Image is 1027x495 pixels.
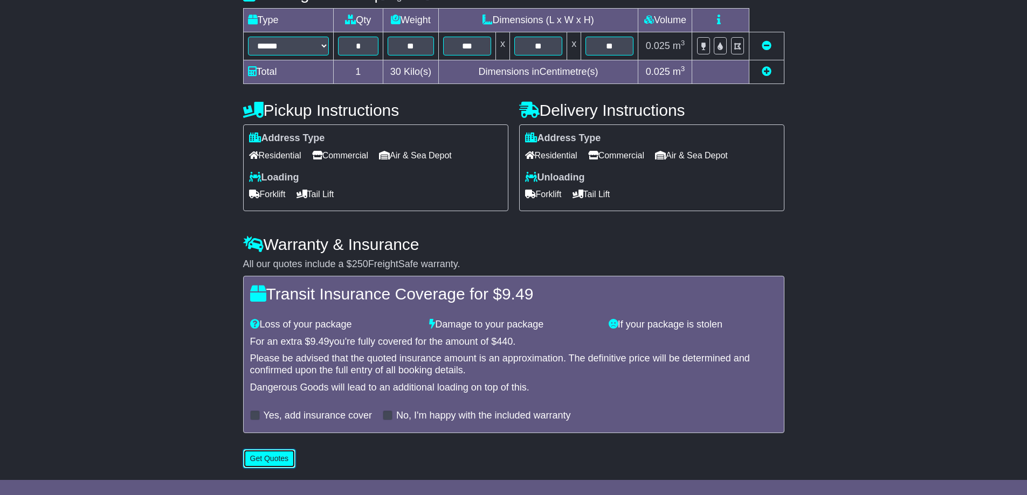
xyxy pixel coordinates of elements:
span: 440 [497,336,513,347]
div: Dangerous Goods will lead to an additional loading on top of this. [250,382,777,394]
span: Forklift [249,186,286,203]
span: 30 [390,66,401,77]
div: If your package is stolen [603,319,783,331]
span: 250 [352,259,368,269]
label: Address Type [249,133,325,144]
sup: 3 [681,39,685,47]
div: Please be advised that the quoted insurance amount is an approximation. The definitive price will... [250,353,777,376]
label: Unloading [525,172,585,184]
button: Get Quotes [243,449,296,468]
div: All our quotes include a $ FreightSafe warranty. [243,259,784,270]
td: Volume [638,9,692,32]
label: Yes, add insurance cover [264,410,372,422]
label: No, I'm happy with the included warranty [396,410,571,422]
span: 0.025 [646,40,670,51]
a: Remove this item [762,40,771,51]
span: Tail Lift [573,186,610,203]
h4: Delivery Instructions [519,101,784,119]
td: Dimensions (L x W x H) [438,9,638,32]
sup: 3 [681,65,685,73]
h4: Transit Insurance Coverage for $ [250,285,777,303]
span: Forklift [525,186,562,203]
span: Commercial [312,147,368,164]
label: Address Type [525,133,601,144]
h4: Warranty & Insurance [243,235,784,253]
span: m [673,40,685,51]
div: Damage to your package [424,319,603,331]
a: Add new item [762,66,771,77]
span: Air & Sea Depot [379,147,452,164]
td: Qty [333,9,383,32]
span: 0.025 [646,66,670,77]
h4: Pickup Instructions [243,101,508,119]
div: For an extra $ you're fully covered for the amount of $ . [250,336,777,348]
span: Tail Lift [297,186,334,203]
td: Kilo(s) [383,60,439,84]
span: Commercial [588,147,644,164]
td: x [495,32,509,60]
td: 1 [333,60,383,84]
td: Type [243,9,333,32]
span: Residential [525,147,577,164]
span: Residential [249,147,301,164]
td: Total [243,60,333,84]
td: x [567,32,581,60]
label: Loading [249,172,299,184]
div: Loss of your package [245,319,424,331]
span: 9.49 [311,336,329,347]
td: Weight [383,9,439,32]
span: m [673,66,685,77]
td: Dimensions in Centimetre(s) [438,60,638,84]
span: Air & Sea Depot [655,147,728,164]
span: 9.49 [502,285,533,303]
